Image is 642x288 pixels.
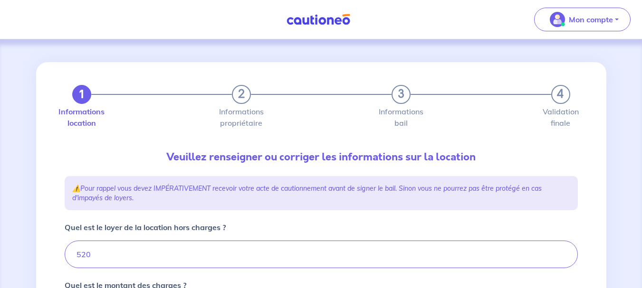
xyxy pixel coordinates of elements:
[65,222,226,233] p: Quel est le loyer de la location hors charges ?
[72,85,91,104] button: 1
[232,108,251,127] label: Informations propriétaire
[72,184,570,203] p: ⚠️
[550,12,565,27] img: illu_account_valid_menu.svg
[72,108,91,127] label: Informations location
[72,184,542,202] em: Pour rappel vous devez IMPÉRATIVEMENT recevoir votre acte de cautionnement avant de signer le bai...
[392,108,411,127] label: Informations bail
[551,108,570,127] label: Validation finale
[65,149,578,165] p: Veuillez renseigner ou corriger les informations sur la location
[283,14,354,26] img: Cautioneo
[569,14,613,25] p: Mon compte
[534,8,631,31] button: illu_account_valid_menu.svgMon compte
